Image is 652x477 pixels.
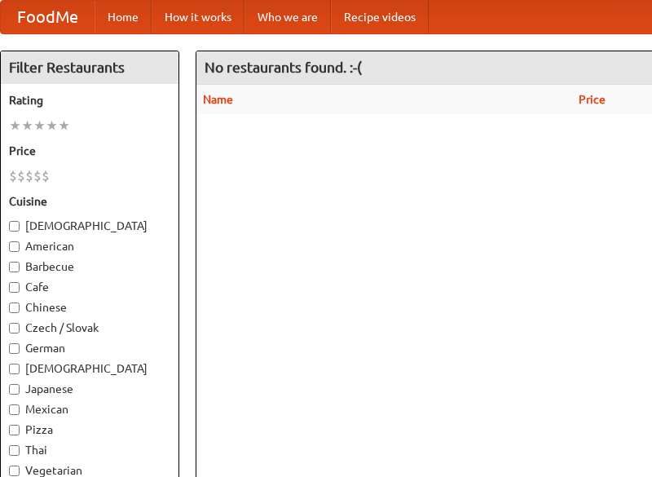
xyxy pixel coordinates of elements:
input: Thai [9,445,20,456]
input: Barbecue [9,262,20,272]
label: Cafe [9,279,170,295]
label: Pizza [9,422,170,438]
li: ★ [21,117,33,135]
input: [DEMOGRAPHIC_DATA] [9,221,20,232]
li: ★ [58,117,70,135]
input: Cafe [9,282,20,293]
a: Name [203,93,233,106]
li: $ [25,167,33,185]
label: [DEMOGRAPHIC_DATA] [9,360,170,377]
input: [DEMOGRAPHIC_DATA] [9,364,20,374]
h4: Filter Restaurants [1,51,178,84]
li: $ [33,167,42,185]
li: ★ [46,117,58,135]
label: Japanese [9,381,170,397]
label: Barbecue [9,258,170,275]
a: Price [579,93,606,106]
li: $ [42,167,50,185]
input: Mexican [9,404,20,415]
ng-pluralize: No restaurants found. :-( [205,60,362,75]
h5: Rating [9,92,170,108]
li: ★ [33,117,46,135]
li: $ [17,167,25,185]
h5: Cuisine [9,193,170,210]
label: German [9,340,170,356]
a: Who we are [244,1,331,33]
li: $ [9,167,17,185]
h5: Price [9,143,170,159]
label: [DEMOGRAPHIC_DATA] [9,218,170,234]
a: How it works [152,1,244,33]
li: ★ [9,117,21,135]
a: FoodMe [1,1,95,33]
a: Recipe videos [331,1,429,33]
input: Chinese [9,303,20,313]
input: German [9,343,20,354]
label: Chinese [9,299,170,316]
input: Vegetarian [9,466,20,476]
input: Japanese [9,384,20,395]
a: Home [95,1,152,33]
input: Czech / Slovak [9,323,20,333]
input: Pizza [9,425,20,435]
label: American [9,238,170,254]
label: Mexican [9,401,170,417]
input: American [9,241,20,252]
label: Thai [9,442,170,458]
label: Czech / Slovak [9,320,170,336]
